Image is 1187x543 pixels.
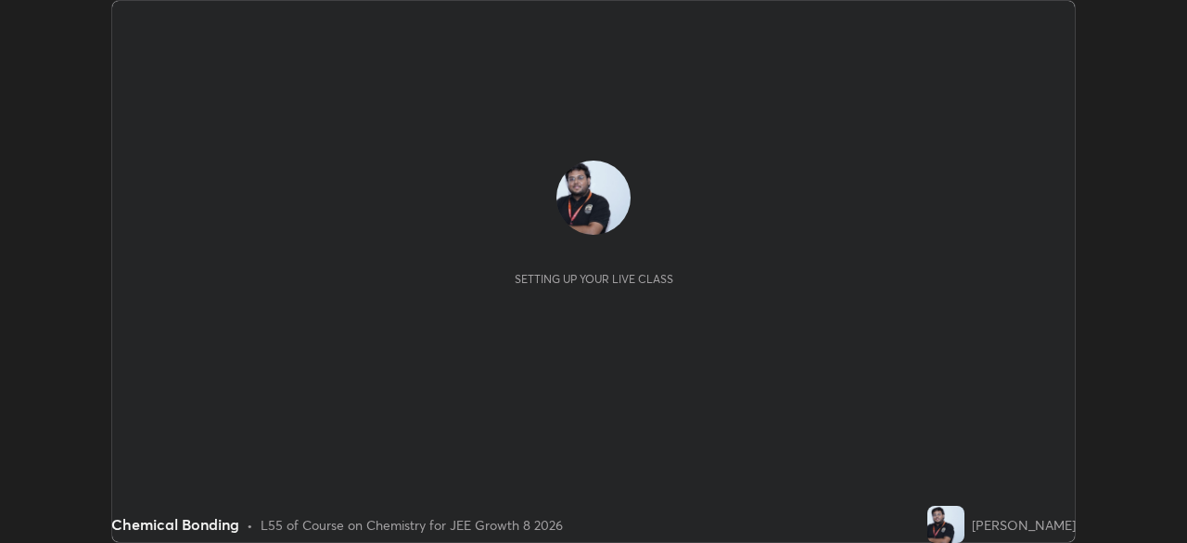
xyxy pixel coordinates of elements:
div: Setting up your live class [515,272,673,286]
div: [PERSON_NAME] [972,515,1076,535]
div: • [247,515,253,535]
div: Chemical Bonding [111,513,239,536]
img: f52693902ea24fad8798545285471255.jpg [556,161,631,235]
img: f52693902ea24fad8798545285471255.jpg [927,506,964,543]
div: L55 of Course on Chemistry for JEE Growth 8 2026 [261,515,563,535]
